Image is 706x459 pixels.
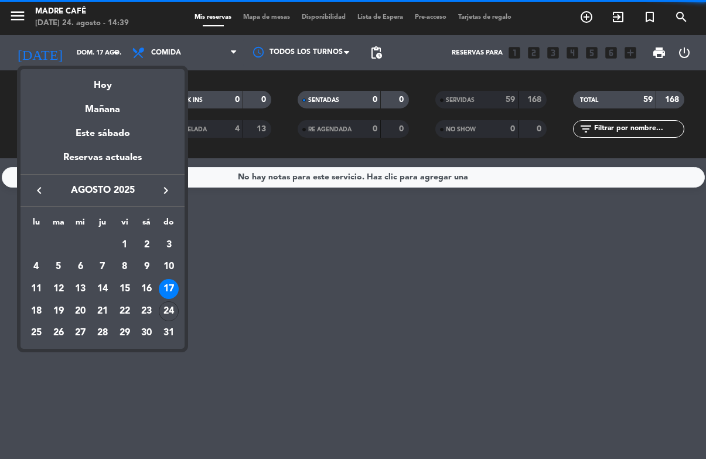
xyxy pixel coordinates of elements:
[21,69,185,93] div: Hoy
[21,117,185,150] div: Este sábado
[136,256,158,278] td: 9 de agosto de 2025
[158,278,180,300] td: 17 de agosto de 2025
[25,234,114,256] td: AGO.
[93,301,112,321] div: 21
[69,256,91,278] td: 6 de agosto de 2025
[26,279,46,299] div: 11
[69,300,91,322] td: 20 de agosto de 2025
[93,257,112,277] div: 7
[137,279,156,299] div: 16
[159,257,179,277] div: 10
[158,322,180,345] td: 31 de agosto de 2025
[69,322,91,345] td: 27 de agosto de 2025
[158,234,180,256] td: 3 de agosto de 2025
[70,257,90,277] div: 6
[26,257,46,277] div: 4
[25,216,47,234] th: lunes
[115,279,135,299] div: 15
[159,279,179,299] div: 17
[159,235,179,255] div: 3
[91,278,114,300] td: 14 de agosto de 2025
[21,93,185,117] div: Mañana
[137,257,156,277] div: 9
[47,256,70,278] td: 5 de agosto de 2025
[136,234,158,256] td: 2 de agosto de 2025
[158,256,180,278] td: 10 de agosto de 2025
[49,257,69,277] div: 5
[91,256,114,278] td: 7 de agosto de 2025
[70,324,90,344] div: 27
[93,324,112,344] div: 28
[158,300,180,322] td: 24 de agosto de 2025
[25,300,47,322] td: 18 de agosto de 2025
[136,300,158,322] td: 23 de agosto de 2025
[115,257,135,277] div: 8
[50,183,155,198] span: agosto 2025
[137,324,156,344] div: 30
[47,278,70,300] td: 12 de agosto de 2025
[49,301,69,321] div: 19
[29,183,50,198] button: keyboard_arrow_left
[47,300,70,322] td: 19 de agosto de 2025
[115,324,135,344] div: 29
[136,278,158,300] td: 16 de agosto de 2025
[159,301,179,321] div: 24
[25,278,47,300] td: 11 de agosto de 2025
[159,183,173,198] i: keyboard_arrow_right
[91,300,114,322] td: 21 de agosto de 2025
[91,322,114,345] td: 28 de agosto de 2025
[91,216,114,234] th: jueves
[32,183,46,198] i: keyboard_arrow_left
[155,183,176,198] button: keyboard_arrow_right
[114,322,136,345] td: 29 de agosto de 2025
[47,216,70,234] th: martes
[25,256,47,278] td: 4 de agosto de 2025
[49,279,69,299] div: 12
[137,235,156,255] div: 2
[69,278,91,300] td: 13 de agosto de 2025
[114,278,136,300] td: 15 de agosto de 2025
[136,216,158,234] th: sábado
[115,301,135,321] div: 22
[26,324,46,344] div: 25
[114,256,136,278] td: 8 de agosto de 2025
[159,324,179,344] div: 31
[47,322,70,345] td: 26 de agosto de 2025
[114,300,136,322] td: 22 de agosto de 2025
[93,279,112,299] div: 14
[25,322,47,345] td: 25 de agosto de 2025
[136,322,158,345] td: 30 de agosto de 2025
[49,324,69,344] div: 26
[137,301,156,321] div: 23
[114,234,136,256] td: 1 de agosto de 2025
[70,279,90,299] div: 13
[158,216,180,234] th: domingo
[69,216,91,234] th: miércoles
[21,150,185,174] div: Reservas actuales
[26,301,46,321] div: 18
[115,235,135,255] div: 1
[114,216,136,234] th: viernes
[70,301,90,321] div: 20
